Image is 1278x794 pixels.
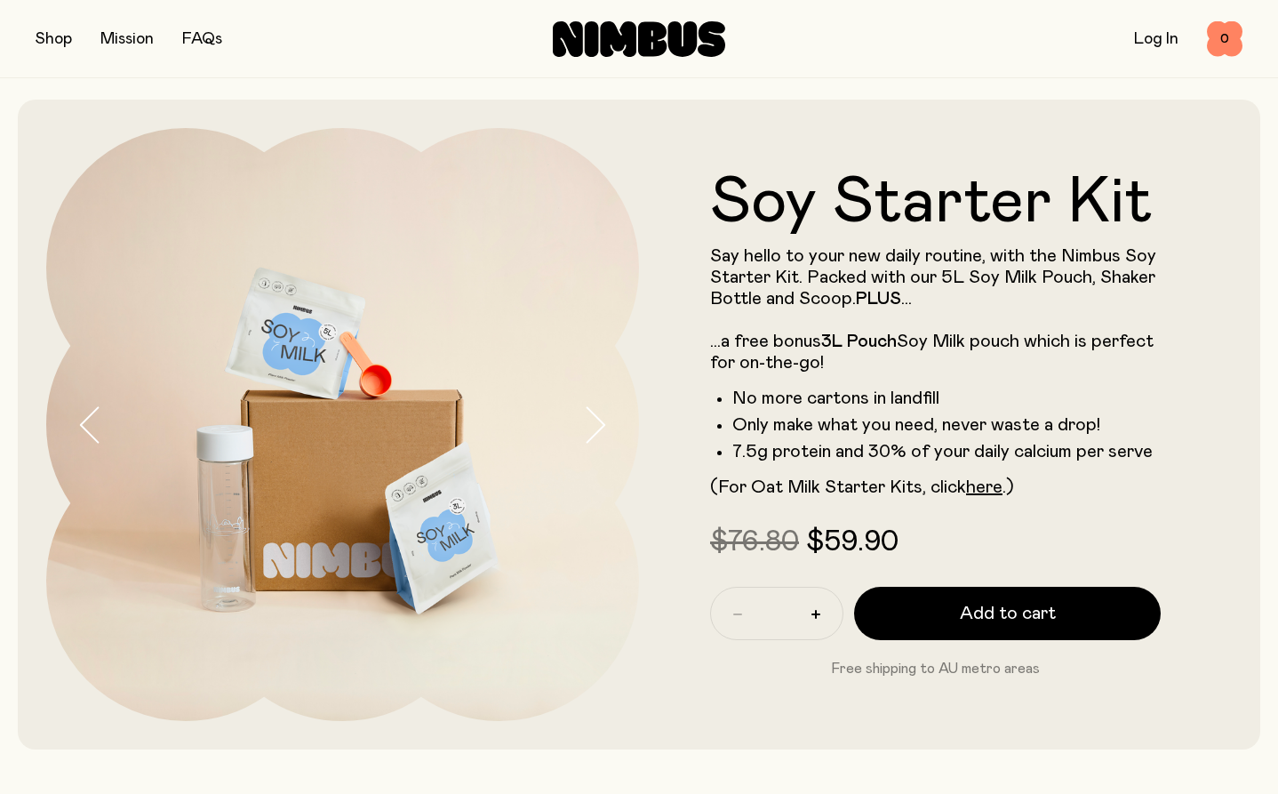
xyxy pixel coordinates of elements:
[710,658,1161,679] p: Free shipping to AU metro areas
[1207,21,1242,57] button: 0
[710,245,1161,373] p: Say hello to your new daily routine, with the Nimbus Soy Starter Kit. Packed with our 5L Soy Milk...
[854,587,1161,640] button: Add to cart
[710,478,966,496] span: (For Oat Milk Starter Kits, click
[182,31,222,47] a: FAQs
[1134,31,1178,47] a: Log In
[732,388,1161,409] li: No more cartons in landfill
[966,478,1002,496] a: here
[960,601,1056,626] span: Add to cart
[847,333,897,350] strong: Pouch
[821,333,843,350] strong: 3L
[806,528,899,557] span: $59.90
[710,528,799,557] span: $76.80
[732,441,1161,462] li: 7.5g protein and 30% of your daily calcium per serve
[100,31,154,47] a: Mission
[856,290,901,308] strong: PLUS
[732,414,1161,436] li: Only make what you need, never waste a drop!
[710,171,1161,235] h1: Soy Starter Kit
[1002,478,1014,496] span: .)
